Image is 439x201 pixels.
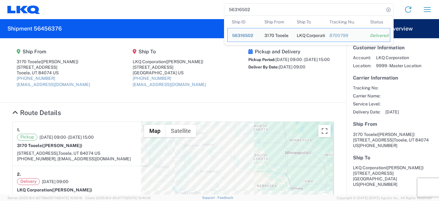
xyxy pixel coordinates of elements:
[17,76,55,81] a: [PHONE_NUMBER]
[385,109,399,115] span: [DATE]
[144,125,166,137] button: Show street map
[248,57,275,62] span: Pickup Period:
[353,165,424,176] span: LKQ Corporation [STREET_ADDRESS]
[366,16,390,28] th: Status
[337,195,432,201] span: Copyright © [DATE]-[DATE] Agistix Inc., All Rights Reserved
[359,143,397,148] span: [PHONE_NUMBER]
[227,16,393,45] table: Search Results
[17,170,21,178] strong: 2.
[318,125,331,137] button: Toggle fullscreen view
[353,93,380,99] span: Carrier Name:
[12,109,61,117] a: Hide Details
[353,121,433,127] h5: Ship From
[42,179,68,184] span: [DATE] 09:00
[359,182,397,187] span: [PHONE_NUMBER]
[166,125,196,137] button: Show satellite imagery
[353,85,380,91] span: Tracking No:
[217,196,233,199] a: Feedback
[275,57,330,62] span: [DATE] 09:00 - [DATE] 15:00
[7,196,82,200] span: Server: 2025.16.0-82789e55714
[329,33,362,38] div: 8700799
[17,178,40,185] span: Delivery
[370,33,386,38] div: Delivered
[7,25,62,32] h2: Shipment 56456376
[17,70,90,76] div: Tooele, UT 84074 US
[353,63,371,68] span: Location:
[126,196,151,200] span: [DATE] 10:40:19
[17,134,37,141] span: Pickup
[133,64,206,70] div: [STREET_ADDRESS]
[58,196,82,200] span: [DATE] 10:56:16
[202,196,217,199] a: Support
[377,132,415,137] span: ([PERSON_NAME])
[133,59,206,64] div: LKQ Corporation
[52,187,92,192] span: ([PERSON_NAME])
[386,165,424,170] span: ([PERSON_NAME])
[279,64,305,69] span: [DATE] 09:00
[353,55,371,60] span: Account:
[17,151,58,156] span: [STREET_ADDRESS],
[17,156,137,162] div: [PHONE_NUMBER], [EMAIL_ADDRESS][DOMAIN_NAME]
[232,33,253,38] span: 56316502
[42,143,82,148] span: ([PERSON_NAME])
[133,82,206,87] a: [EMAIL_ADDRESS][DOMAIN_NAME]
[17,59,90,64] div: 3170 Tooele
[85,196,151,200] span: Client: 2025.16.0-8fc0770
[353,137,394,142] span: [STREET_ADDRESS]
[133,49,206,55] h5: Ship To
[39,134,94,140] span: [DATE] 09:00 - [DATE] 15:00
[353,165,433,187] address: [GEOGRAPHIC_DATA] US
[248,65,279,69] span: Deliver By Date:
[297,28,321,42] div: LKQ Corporation
[260,16,293,28] th: Ship From
[17,126,20,134] strong: 1.
[353,194,433,199] h5: Handling Options
[232,33,256,38] div: 56316502
[133,70,206,76] div: [GEOGRAPHIC_DATA] US
[353,75,433,81] h5: Carrier Information
[248,49,330,55] h5: Pickup and Delivery
[227,16,260,28] th: Ship ID
[353,101,380,107] span: Service Level:
[325,16,366,28] th: Tracking Nu.
[353,132,433,148] address: Tooele, UT 84074 US
[264,28,288,42] div: 3170 Tooele
[166,59,203,64] span: ([PERSON_NAME])
[376,63,421,68] span: 9999 - Master Location
[376,55,421,60] span: LKQ Corporation
[353,109,380,115] span: Delivery Date:
[17,143,82,148] strong: 3170 Tooele
[17,82,90,87] a: [EMAIL_ADDRESS][DOMAIN_NAME]
[353,45,433,51] h5: Customer Information
[17,64,90,70] div: [STREET_ADDRESS]
[292,16,325,28] th: Ship To
[41,59,78,64] span: ([PERSON_NAME])
[224,4,384,15] input: Shipment, tracking or reference number
[58,151,100,156] span: Tooele, UT 84074 US
[353,132,377,137] span: 3170 Tooele
[17,187,92,192] strong: LKQ Corporation
[133,76,171,81] a: [PHONE_NUMBER]
[353,155,433,161] h5: Ship To
[17,49,90,55] h5: Ship From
